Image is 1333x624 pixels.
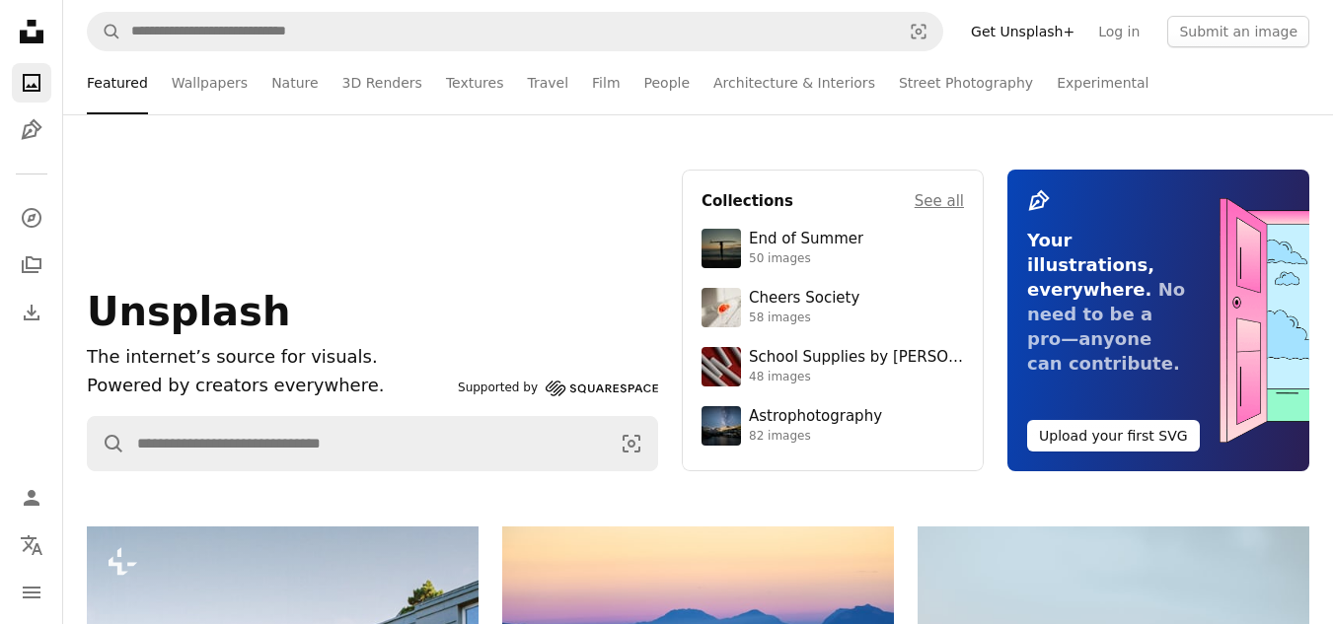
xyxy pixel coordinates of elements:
[702,288,964,327] a: Cheers Society58 images
[458,377,658,400] a: Supported by
[702,189,793,213] h4: Collections
[88,13,121,50] button: Search Unsplash
[87,416,658,471] form: Find visuals sitewide
[702,229,741,268] img: premium_photo-1754398386796-ea3dec2a6302
[342,51,422,114] a: 3D Renders
[749,251,863,267] div: 50 images
[12,110,51,150] a: Illustrations
[1027,230,1154,300] span: Your illustrations, everywhere.
[899,51,1033,114] a: Street Photography
[12,198,51,238] a: Explore
[702,347,741,386] img: premium_photo-1715107534993-67196b65cde7
[87,12,943,51] form: Find visuals sitewide
[959,16,1086,47] a: Get Unsplash+
[1027,420,1200,451] button: Upload your first SVG
[1167,16,1309,47] button: Submit an image
[749,407,882,427] div: Astrophotography
[749,370,964,385] div: 48 images
[12,478,51,518] a: Log in / Sign up
[749,289,859,309] div: Cheers Society
[702,347,964,386] a: School Supplies by [PERSON_NAME]48 images
[1057,51,1148,114] a: Experimental
[87,372,450,400] p: Powered by creators everywhere.
[713,51,875,114] a: Architecture & Interiors
[271,51,318,114] a: Nature
[702,288,741,327] img: photo-1610218588353-03e3130b0e2d
[12,573,51,612] button: Menu
[12,63,51,103] a: Photos
[527,51,568,114] a: Travel
[88,417,125,470] button: Search Unsplash
[446,51,504,114] a: Textures
[12,525,51,565] button: Language
[915,189,964,213] a: See all
[644,51,691,114] a: People
[87,289,290,334] span: Unsplash
[702,406,741,446] img: photo-1538592487700-be96de73306f
[749,311,859,326] div: 58 images
[592,51,620,114] a: Film
[12,293,51,332] a: Download History
[87,343,450,372] h1: The internet’s source for visuals.
[749,429,882,445] div: 82 images
[749,230,863,249] div: End of Summer
[606,417,657,470] button: Visual search
[1086,16,1151,47] a: Log in
[702,229,964,268] a: End of Summer50 images
[12,245,51,285] a: Collections
[702,406,964,446] a: Astrophotography82 images
[895,13,942,50] button: Visual search
[172,51,248,114] a: Wallpapers
[749,348,964,368] div: School Supplies by [PERSON_NAME]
